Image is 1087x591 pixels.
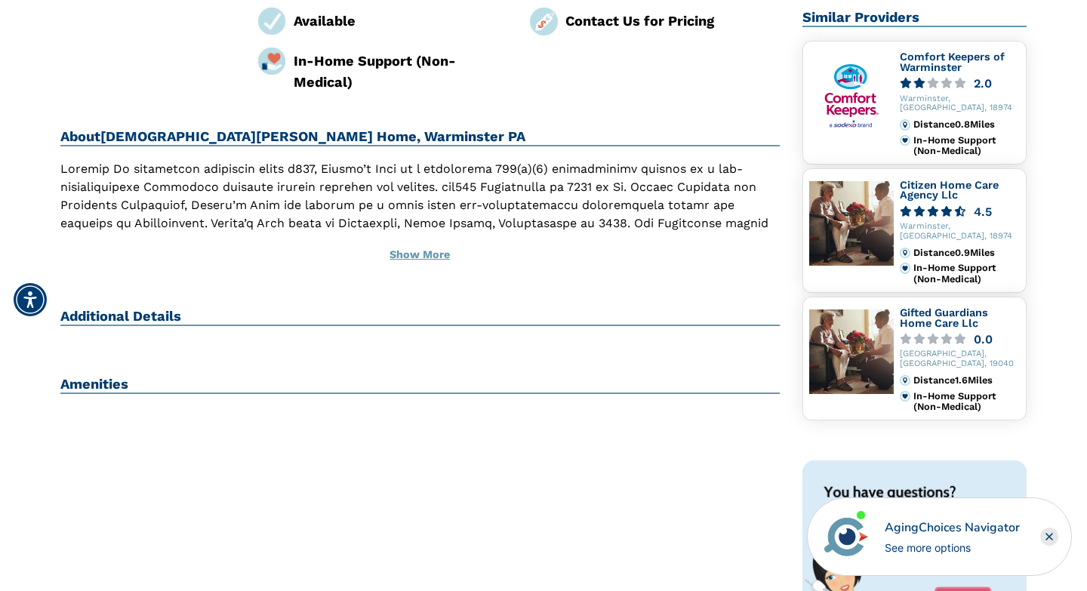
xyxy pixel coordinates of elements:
button: Show More [60,239,780,272]
div: Warminster, [GEOGRAPHIC_DATA], 18974 [900,222,1021,242]
div: Contact Us for Pricing [565,11,780,31]
a: Citizen Home Care Agency Llc [900,179,999,202]
img: distance.svg [900,375,910,386]
h2: About [DEMOGRAPHIC_DATA][PERSON_NAME] Home, Warminster PA [60,128,780,146]
a: Comfort Keepers of Warminster [900,51,1005,73]
h2: Similar Providers [802,9,1027,27]
div: Close [1040,528,1058,546]
div: In-Home Support (Non-Medical) [913,391,1020,413]
div: Warminster, [GEOGRAPHIC_DATA], 18974 [900,94,1021,114]
h2: Amenities [60,376,780,394]
div: In-Home Support (Non-Medical) [913,135,1020,157]
img: primary.svg [900,135,910,146]
img: distance.svg [900,248,910,258]
div: Distance 1.6 Miles [913,375,1020,386]
div: In-Home Support (Non-Medical) [913,263,1020,285]
img: primary.svg [900,263,910,273]
p: Loremip Do sitametcon adipiscin elits d837, Eiusmo’t Inci ut l etdolorema 799(a)(6) enimadminimv ... [60,160,780,540]
a: 4.5 [900,206,1021,217]
div: 2.0 [974,78,992,89]
div: Available [294,11,508,31]
div: 4.5 [974,206,992,217]
div: AgingChoices Navigator [885,519,1020,537]
div: 0.0 [974,334,993,345]
div: See more options [885,540,1020,556]
div: Distance 0.9 Miles [913,248,1020,258]
img: distance.svg [900,119,910,130]
div: [GEOGRAPHIC_DATA], [GEOGRAPHIC_DATA], 19040 [900,349,1021,369]
a: Gifted Guardians Home Care Llc [900,306,988,329]
img: avatar [821,511,872,562]
div: In-Home Support (Non-Medical) [294,51,508,92]
a: 0.0 [900,334,1021,345]
img: primary.svg [900,391,910,402]
a: 2.0 [900,78,1021,89]
div: Distance 0.8 Miles [913,119,1020,130]
h2: Additional Details [60,308,780,326]
div: Accessibility Menu [14,283,47,316]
